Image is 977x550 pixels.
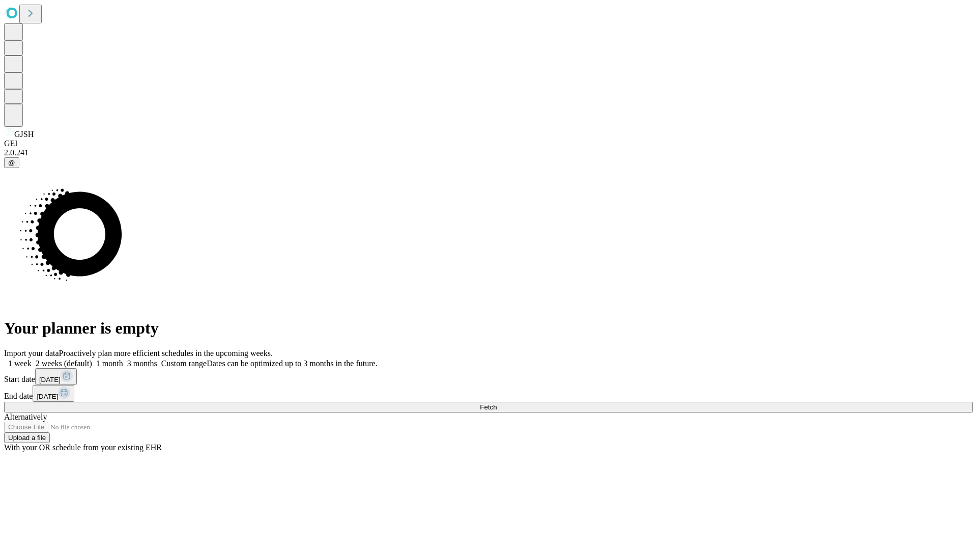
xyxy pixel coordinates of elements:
span: [DATE] [39,376,61,383]
span: Alternatively [4,413,47,421]
span: @ [8,159,15,167]
span: 1 month [96,359,123,368]
button: @ [4,157,19,168]
span: 2 weeks (default) [36,359,92,368]
button: Upload a file [4,432,50,443]
div: 2.0.241 [4,148,973,157]
span: GJSH [14,130,34,139]
button: [DATE] [35,368,77,385]
span: Custom range [161,359,207,368]
span: With your OR schedule from your existing EHR [4,443,162,452]
span: Import your data [4,349,59,358]
button: [DATE] [33,385,74,402]
div: End date [4,385,973,402]
span: 3 months [127,359,157,368]
span: Proactively plan more efficient schedules in the upcoming weeks. [59,349,273,358]
span: 1 week [8,359,32,368]
span: Dates can be optimized up to 3 months in the future. [207,359,377,368]
button: Fetch [4,402,973,413]
h1: Your planner is empty [4,319,973,338]
div: GEI [4,139,973,148]
span: [DATE] [37,393,58,400]
div: Start date [4,368,973,385]
span: Fetch [480,403,497,411]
